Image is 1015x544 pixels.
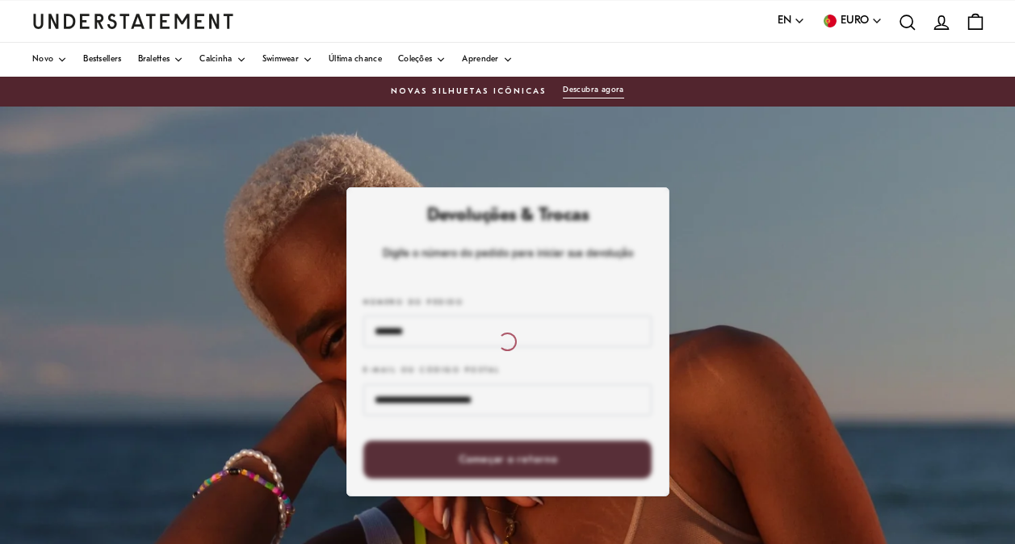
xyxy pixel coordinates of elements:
a: Aprender [462,43,512,77]
span: Novo [32,56,53,64]
span: Bralettes [138,56,170,64]
button: EN [778,12,805,30]
span: Aprender [462,56,498,64]
a: Swimwear [262,43,312,77]
a: Coleções [398,43,446,77]
button: Descubra agora [563,85,624,98]
button: EURO [821,12,883,30]
span: Bestsellers [83,56,121,64]
span: Novas silhuetas icônicas [391,86,547,98]
span: Calcinha [199,56,232,64]
a: Bestsellers [83,43,121,77]
span: Última chance [329,56,382,64]
a: Bralettes [138,43,184,77]
span: EURO [841,12,869,30]
a: Novas silhuetas icônicasDescubra agora [32,85,983,98]
span: EN [778,12,791,30]
span: Coleções [398,56,432,64]
a: Novo [32,43,67,77]
span: Swimwear [262,56,299,64]
a: Última chance [329,43,382,77]
a: Calcinha [199,43,245,77]
a: Página inicial de eufemismo [32,14,234,28]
